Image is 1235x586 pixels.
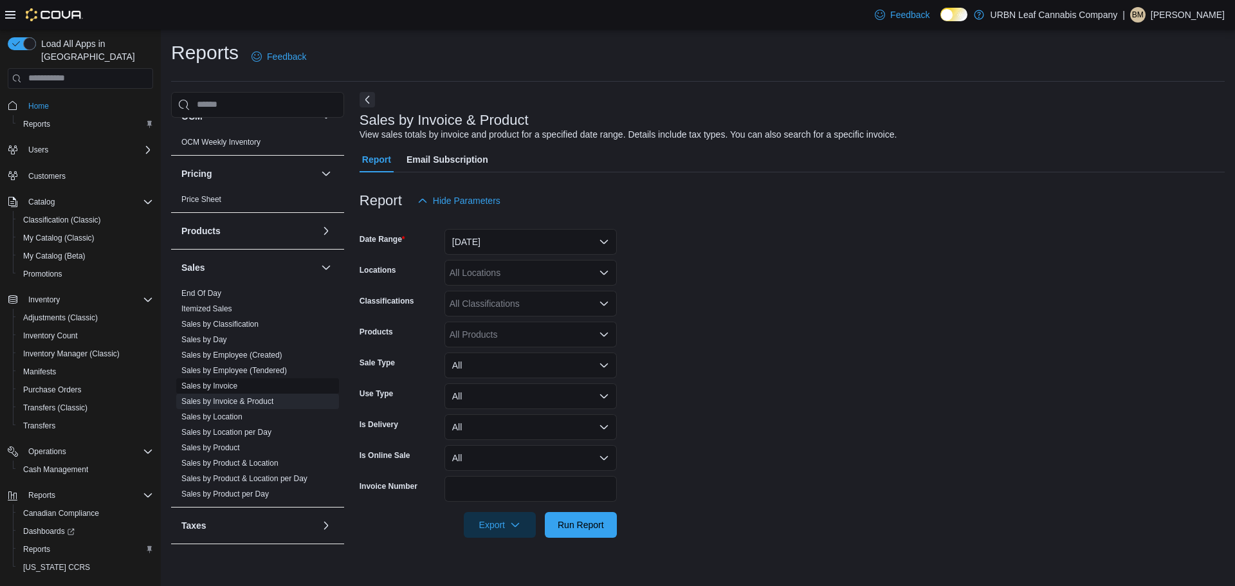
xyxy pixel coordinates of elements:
[23,98,153,114] span: Home
[23,194,60,210] button: Catalog
[18,364,153,380] span: Manifests
[18,560,153,575] span: Washington CCRS
[18,212,153,228] span: Classification (Classic)
[181,304,232,313] a: Itemized Sales
[181,474,307,483] a: Sales by Product & Location per Day
[991,7,1118,23] p: URBN Leaf Cannabis Company
[23,349,120,359] span: Inventory Manager (Classic)
[18,230,153,246] span: My Catalog (Classic)
[181,443,240,453] span: Sales by Product
[181,138,261,147] a: OCM Weekly Inventory
[18,418,153,434] span: Transfers
[1122,7,1125,23] p: |
[444,414,617,440] button: All
[444,383,617,409] button: All
[360,92,375,107] button: Next
[18,462,93,477] a: Cash Management
[3,141,158,159] button: Users
[360,234,405,244] label: Date Range
[181,459,279,468] a: Sales by Product & Location
[23,169,71,184] a: Customers
[3,443,158,461] button: Operations
[246,44,311,69] a: Feedback
[18,116,153,132] span: Reports
[360,358,395,368] label: Sale Type
[18,506,104,521] a: Canadian Compliance
[318,166,334,181] button: Pricing
[18,400,93,416] a: Transfers (Classic)
[13,417,158,435] button: Transfers
[23,119,50,129] span: Reports
[13,558,158,576] button: [US_STATE] CCRS
[23,142,53,158] button: Users
[181,490,269,499] a: Sales by Product per Day
[181,397,273,406] a: Sales by Invoice & Product
[18,382,153,398] span: Purchase Orders
[181,167,212,180] h3: Pricing
[360,296,414,306] label: Classifications
[181,195,221,204] a: Price Sheet
[318,223,334,239] button: Products
[28,197,55,207] span: Catalog
[36,37,153,63] span: Load All Apps in [GEOGRAPHIC_DATA]
[181,319,259,329] span: Sales by Classification
[181,458,279,468] span: Sales by Product & Location
[181,351,282,360] a: Sales by Employee (Created)
[890,8,929,21] span: Feedback
[3,167,158,185] button: Customers
[18,346,125,362] a: Inventory Manager (Classic)
[181,519,316,532] button: Taxes
[181,519,206,532] h3: Taxes
[23,526,75,536] span: Dashboards
[362,147,391,172] span: Report
[28,171,66,181] span: Customers
[26,8,83,21] img: Cova
[18,542,153,557] span: Reports
[18,400,153,416] span: Transfers (Classic)
[13,309,158,327] button: Adjustments (Classic)
[360,113,529,128] h3: Sales by Invoice & Product
[23,292,153,307] span: Inventory
[23,444,71,459] button: Operations
[181,261,205,274] h3: Sales
[18,310,103,325] a: Adjustments (Classic)
[599,298,609,309] button: Open list of options
[23,292,65,307] button: Inventory
[318,109,334,124] button: OCM
[13,115,158,133] button: Reports
[13,229,158,247] button: My Catalog (Classic)
[171,40,239,66] h1: Reports
[23,194,153,210] span: Catalog
[23,385,82,395] span: Purchase Orders
[181,412,242,422] span: Sales by Location
[18,248,91,264] a: My Catalog (Beta)
[28,101,49,111] span: Home
[181,167,316,180] button: Pricing
[13,381,158,399] button: Purchase Orders
[23,142,153,158] span: Users
[13,399,158,417] button: Transfers (Classic)
[181,320,259,329] a: Sales by Classification
[18,382,87,398] a: Purchase Orders
[18,310,153,325] span: Adjustments (Classic)
[23,313,98,323] span: Adjustments (Classic)
[267,50,306,63] span: Feedback
[360,389,393,399] label: Use Type
[13,247,158,265] button: My Catalog (Beta)
[599,329,609,340] button: Open list of options
[18,230,100,246] a: My Catalog (Classic)
[23,168,153,184] span: Customers
[471,512,528,538] span: Export
[23,488,60,503] button: Reports
[181,366,287,375] a: Sales by Employee (Tendered)
[18,462,153,477] span: Cash Management
[407,147,488,172] span: Email Subscription
[23,464,88,475] span: Cash Management
[13,345,158,363] button: Inventory Manager (Classic)
[23,403,87,413] span: Transfers (Classic)
[181,224,316,237] button: Products
[412,188,506,214] button: Hide Parameters
[3,96,158,115] button: Home
[171,134,344,155] div: OCM
[181,428,271,437] a: Sales by Location per Day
